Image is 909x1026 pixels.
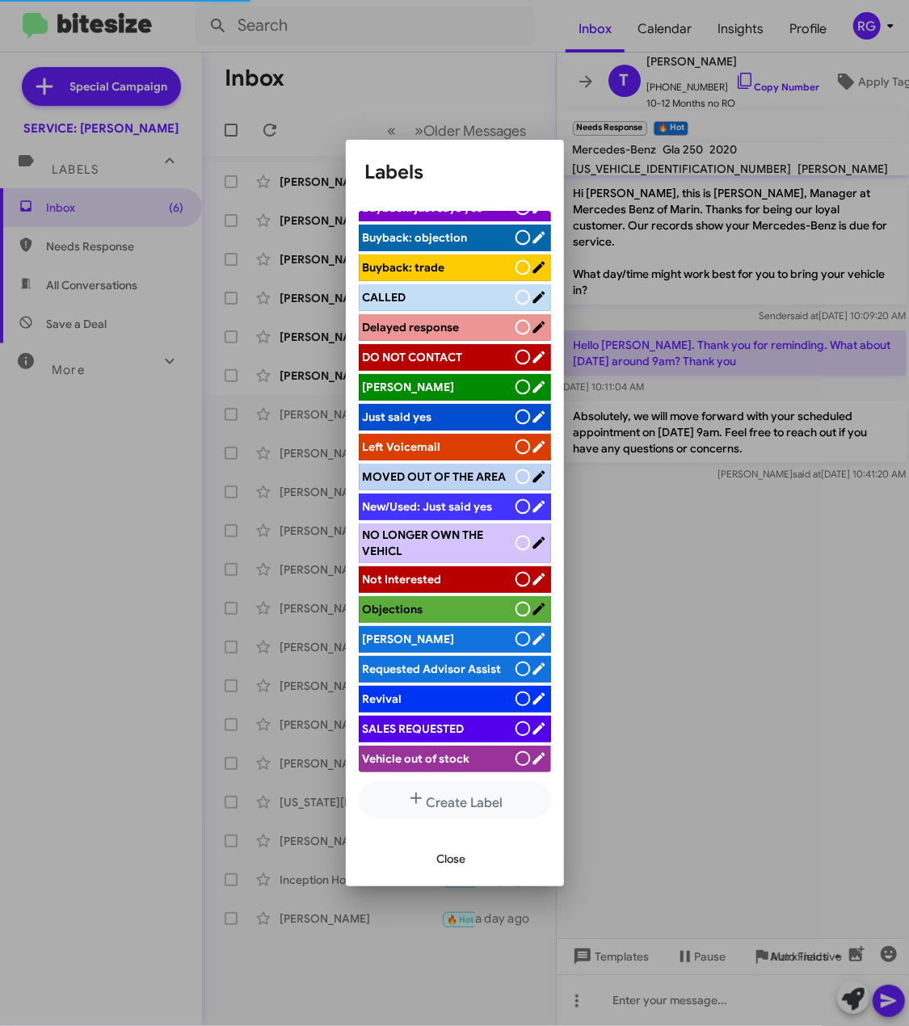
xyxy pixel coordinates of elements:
[363,260,445,275] span: Buyback: trade
[363,290,406,305] span: CALLED
[363,320,460,334] span: Delayed response
[363,380,455,394] span: [PERSON_NAME]
[363,350,463,364] span: DO NOT CONTACT
[363,632,455,646] span: [PERSON_NAME]
[363,439,441,454] span: Left Voicemail
[363,721,465,736] span: SALES REQUESTED
[363,230,468,245] span: Buyback: objection
[363,528,484,558] span: NO LONGER OWN THE VEHICL
[359,782,551,818] button: Create Label
[424,844,479,873] button: Close
[437,844,466,873] span: Close
[363,469,507,484] span: MOVED OUT OF THE AREA
[363,692,402,706] span: Revival
[363,410,432,424] span: Just said yes
[365,159,545,185] h1: Labels
[363,572,442,587] span: Not Interested
[363,499,493,514] span: New/Used: Just said yes
[363,602,423,616] span: Objections
[363,662,502,676] span: Requested Advisor Assist
[363,751,470,766] span: Vehicle out of stock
